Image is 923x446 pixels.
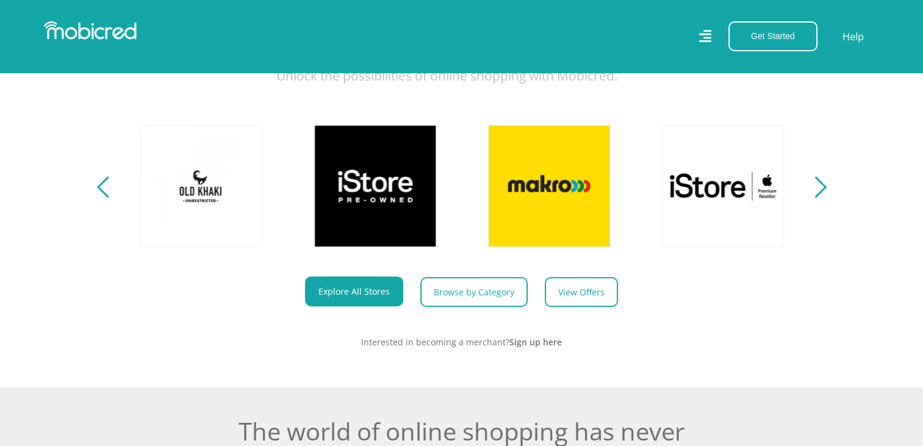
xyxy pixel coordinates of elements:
a: View Offers [545,277,618,307]
button: Next [808,174,824,198]
p: Interested in becoming a merchant? [123,336,800,348]
a: Help [842,29,864,45]
button: Previous [100,174,115,198]
img: Mobicred [44,21,137,40]
a: Explore All Stores [305,276,403,306]
a: Browse by Category [420,277,528,307]
button: Get Started [728,21,817,51]
p: Unlock the possibilities of online shopping with Mobicred. [123,67,800,86]
a: Sign up here [509,336,562,348]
